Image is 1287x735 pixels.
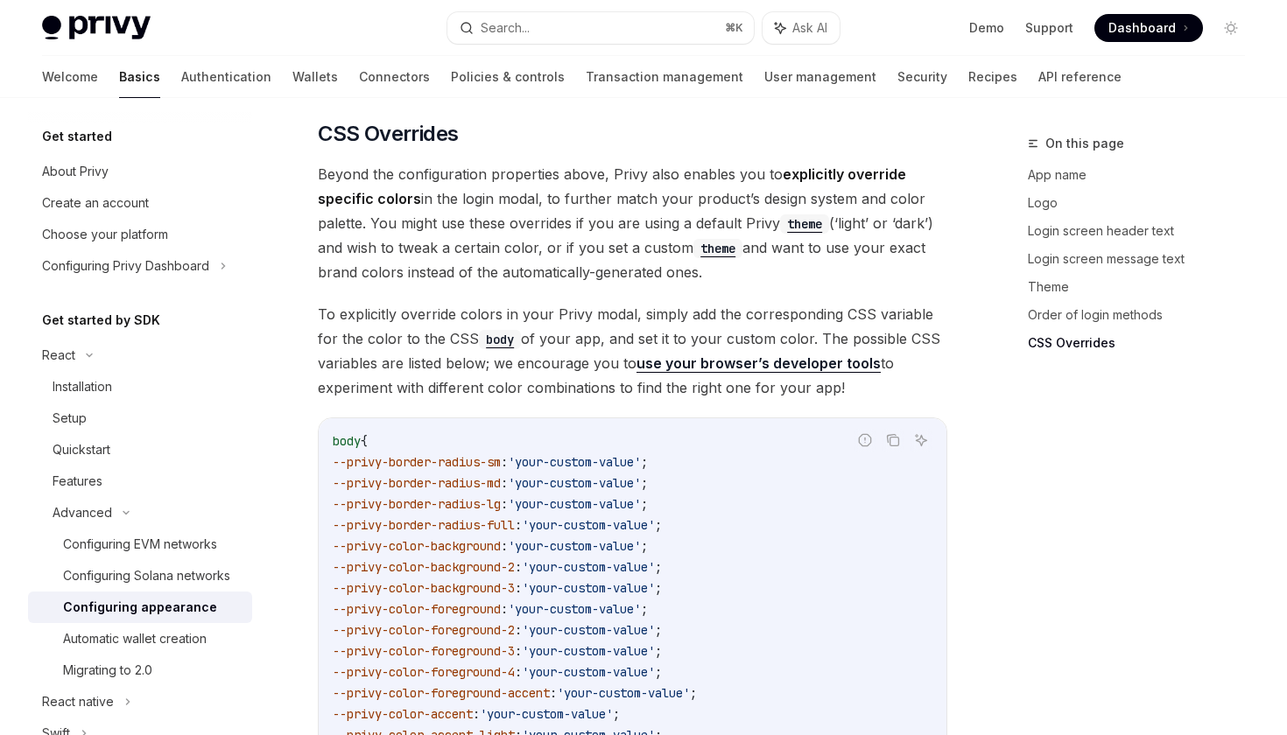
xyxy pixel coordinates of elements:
a: Login screen message text [1028,245,1259,273]
a: Policies & controls [451,56,565,98]
span: ; [641,475,648,491]
a: Login screen header text [1028,217,1259,245]
span: --privy-color-background-2 [333,559,515,575]
div: React [42,345,75,366]
code: theme [693,239,742,258]
span: On this page [1045,133,1124,154]
div: Configuring Privy Dashboard [42,255,209,276]
a: Features [28,465,252,497]
a: Demo [969,19,1004,37]
a: Automatic wallet creation [28,623,252,654]
a: Create an account [28,187,252,219]
a: theme [780,214,829,232]
a: body [479,330,521,347]
a: Basics [119,56,160,98]
span: ; [655,580,662,596]
a: Transaction management [586,56,743,98]
a: Theme [1028,273,1259,301]
span: 'your-custom-value' [557,685,690,701]
a: Logo [1028,189,1259,217]
span: ; [655,559,662,575]
span: ; [655,622,662,638]
span: --privy-border-radius-full [333,517,515,533]
a: Dashboard [1094,14,1203,42]
div: Installation [53,376,112,397]
button: Ask AI [763,12,840,44]
button: Report incorrect code [854,429,876,451]
a: Setup [28,402,252,434]
span: --privy-color-foreground-2 [333,622,515,638]
a: Configuring EVM networks [28,528,252,560]
a: Authentication [181,56,271,98]
span: --privy-color-background [333,538,501,554]
span: --privy-color-foreground [333,601,501,617]
button: Copy the contents from the code block [882,429,904,451]
a: Security [897,56,947,98]
a: Recipes [968,56,1017,98]
a: CSS Overrides [1028,329,1259,357]
span: : [501,475,508,491]
span: 'your-custom-value' [508,454,641,470]
a: About Privy [28,156,252,187]
div: Quickstart [53,439,110,460]
a: API reference [1038,56,1122,98]
span: : [550,685,557,701]
span: 'your-custom-value' [480,706,613,722]
span: --privy-color-foreground-4 [333,664,515,680]
span: : [501,454,508,470]
code: theme [780,214,829,234]
span: ; [655,664,662,680]
strong: explicitly override specific colors [318,165,906,207]
div: Choose your platform [42,224,168,245]
span: 'your-custom-value' [522,622,655,638]
span: : [515,559,522,575]
button: Search...⌘K [447,12,753,44]
a: Choose your platform [28,219,252,250]
span: ; [655,517,662,533]
span: To explicitly override colors in your Privy modal, simply add the corresponding CSS variable for ... [318,302,947,400]
span: 'your-custom-value' [522,517,655,533]
div: Migrating to 2.0 [63,660,152,681]
a: theme [693,239,742,256]
span: ; [613,706,620,722]
span: 'your-custom-value' [522,580,655,596]
a: use your browser’s developer tools [636,354,881,373]
a: Configuring appearance [28,591,252,623]
span: CSS Overrides [318,120,458,148]
span: 'your-custom-value' [522,643,655,659]
button: Ask AI [910,429,932,451]
span: : [515,622,522,638]
span: Dashboard [1108,19,1176,37]
span: --privy-color-accent [333,706,473,722]
a: Connectors [359,56,430,98]
span: 'your-custom-value' [508,475,641,491]
span: 'your-custom-value' [508,538,641,554]
div: React native [42,691,114,712]
span: --privy-border-radius-sm [333,454,501,470]
a: Wallets [292,56,338,98]
div: Advanced [53,502,112,523]
span: : [515,580,522,596]
span: : [501,496,508,512]
div: Create an account [42,192,149,213]
span: : [501,601,508,617]
span: 'your-custom-value' [522,559,655,575]
span: Beyond the configuration properties above, Privy also enables you to in the login modal, to furth... [318,162,947,284]
div: Setup [53,408,87,429]
span: ; [655,643,662,659]
span: : [515,643,522,659]
span: : [515,517,522,533]
a: Quickstart [28,434,252,465]
span: Ask AI [792,19,827,37]
h5: Get started by SDK [42,310,160,331]
span: { [361,433,368,449]
div: Search... [481,17,530,38]
span: --privy-color-foreground-accent [333,685,550,701]
span: --privy-border-radius-lg [333,496,501,512]
span: ; [641,538,648,554]
div: Configuring Solana networks [63,565,230,586]
div: Features [53,471,102,492]
a: Support [1025,19,1073,37]
a: Configuring Solana networks [28,560,252,591]
span: : [515,664,522,680]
